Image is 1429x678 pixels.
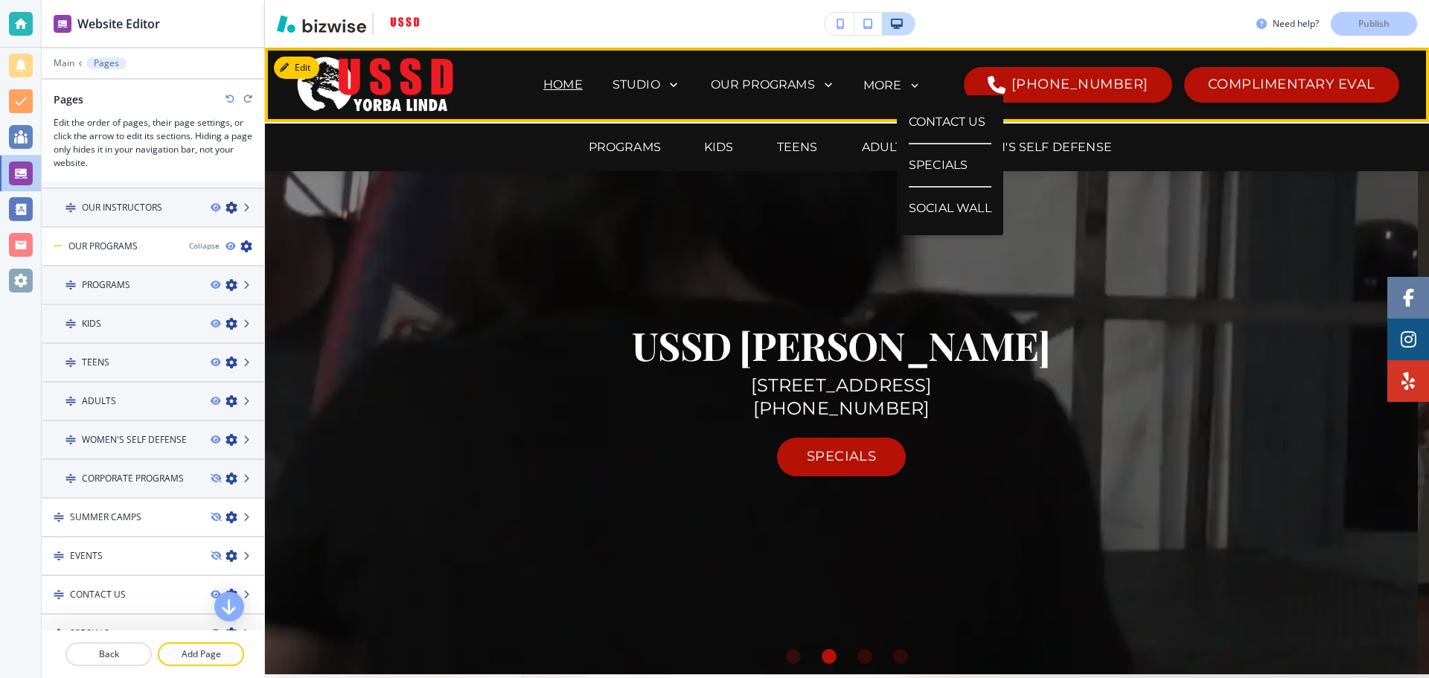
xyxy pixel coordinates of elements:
li: Go to slide 1 [776,639,811,674]
button: Edit [274,57,319,79]
img: Drag [54,628,64,639]
p: HOME [543,76,583,94]
p: Add Page [159,647,243,661]
img: Drag [65,357,76,368]
button: Pages [86,57,127,69]
a: [PHONE_NUMBER] [964,67,1172,103]
div: DragTEENS [42,344,264,383]
button: COMPLIMENTARY EVAL [1184,67,1399,103]
li: Go to slide 2 [811,639,847,674]
div: DragCONTACT US [42,576,264,615]
div: DragADULTS [42,383,264,421]
a: Social media link to yelp account [1387,360,1429,402]
div: DragSUMMER CAMPS [42,499,264,537]
h2: Website Editor [77,15,160,33]
div: OUR PROGRAMSCollapseDragPROGRAMSDragKIDSDragTEENSDragADULTSDragWOMEN'S SELF DEFENSEDragCORPORATE ... [42,228,264,499]
li: Go to slide 4 [883,639,918,674]
h4: CORPORATE PROGRAMS [82,472,184,485]
button: Main [54,58,74,68]
img: Drag [65,396,76,406]
img: Drag [54,551,64,561]
p: CONTACT US [909,101,991,144]
a: Social media link to instagram account [1387,319,1429,360]
img: Drag [65,280,76,290]
div: DragKIDS [42,305,264,344]
div: DragWOMEN'S SELF DEFENSE [42,421,264,460]
p: Back [67,647,150,661]
h4: EVENTS [70,549,103,563]
img: Drag [54,512,64,522]
h4: WOMEN'S SELF DEFENSE [82,433,187,447]
img: Drag [65,473,76,484]
h4: KIDS [82,317,101,330]
img: Drag [65,202,76,213]
img: editor icon [54,15,71,33]
div: DragPROGRAMS [42,266,264,305]
h4: TEENS [82,356,109,369]
button: Collapse [189,240,220,252]
img: Drag [65,435,76,445]
button: Add Page [158,642,244,666]
h4: PROGRAMS [82,278,130,292]
p: [STREET_ADDRESS] [751,374,933,397]
button: SPECIALS [777,438,906,476]
p: STUDIO [613,76,660,94]
p: Pages [94,58,119,68]
div: DragCORPORATE PROGRAMS [42,460,264,499]
h4: ADULTS [82,394,116,408]
img: Yorba Linda Martial Arts [295,54,455,114]
h4: OUR PROGRAMS [68,240,138,253]
div: DragEVENTS [42,537,264,576]
p: SOCIAL WALL [909,188,991,229]
h2: Pages [54,92,83,107]
h1: USSD [PERSON_NAME] [632,320,1050,371]
h3: Edit the order of pages, their page settings, or click the arrow to edit its sections. Hiding a p... [54,116,252,170]
div: DragSPECIALS [42,615,264,653]
img: Bizwise Logo [277,15,366,33]
h4: SUMMER CAMPS [70,511,141,524]
p: OUR PROGRAMS [711,76,815,94]
h3: Need help? [1273,17,1319,31]
img: Your Logo [380,16,420,31]
li: Go to slide 3 [847,639,883,674]
h4: CONTACT US [70,588,126,601]
a: Social media link to facebook account [1387,277,1429,319]
p: MORE [863,79,902,92]
h4: OUR INSTRUCTORS [82,201,162,214]
div: DragOUR INSTRUCTORS [42,189,264,228]
img: Drag [65,319,76,329]
button: Back [65,642,152,666]
img: Drag [54,589,64,600]
p: [PHONE_NUMBER] [751,397,933,420]
div: MORE [863,72,940,96]
p: SPECIALS [909,144,991,188]
h4: SPECIALS [70,627,109,640]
